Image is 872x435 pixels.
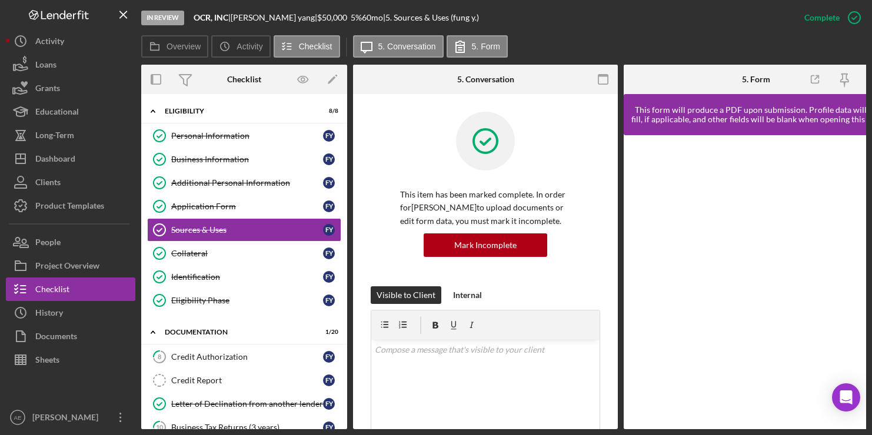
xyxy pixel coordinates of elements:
div: Credit Authorization [171,352,323,362]
button: Complete [793,6,866,29]
div: Credit Report [171,376,323,385]
button: Checklist [274,35,340,58]
tspan: 10 [156,423,164,431]
b: OCR, INC [194,12,228,22]
label: Activity [237,42,262,51]
div: Documents [35,324,77,351]
button: Project Overview [6,254,135,277]
label: Overview [167,42,201,51]
div: | 5. Sources & Uses (fung y.) [383,13,479,22]
div: f y [323,130,335,142]
div: Open Intercom Messenger [832,383,860,411]
div: Eligibility [165,108,309,115]
div: Eligibility Phase [171,296,323,305]
a: Identificationfy [147,265,341,289]
div: Identification [171,272,323,282]
label: 5. Form [472,42,500,51]
a: Credit Reportfy [147,369,341,392]
div: f y [323,398,335,410]
a: Letter of Declination from another lenderfy [147,392,341,416]
a: Eligibility Phasefy [147,289,341,312]
div: f y [323,295,335,306]
div: [PERSON_NAME] yang | [231,13,317,22]
div: Sources & Uses [171,225,323,235]
div: 5 % [351,13,362,22]
label: Checklist [299,42,332,51]
a: Personal Informationfy [147,124,341,148]
div: [PERSON_NAME] [29,406,106,432]
a: Sources & Usesfy [147,218,341,242]
text: AE [14,414,22,421]
button: 5. Conversation [353,35,444,58]
div: f y [323,374,335,386]
p: This item has been marked complete. In order for [PERSON_NAME] to upload documents or edit form d... [400,188,571,227]
div: In Review [141,11,184,25]
a: Collateralfy [147,242,341,265]
div: Internal [453,286,482,304]
div: 60 mo [362,13,383,22]
a: Business Informationfy [147,148,341,171]
button: Sheets [6,348,135,372]
div: Business Tax Returns (3 years) [171,423,323,432]
div: Checklist [227,75,261,84]
div: f y [323,271,335,283]
div: f y [323,421,335,433]
div: f y [323,177,335,189]
div: f y [323,200,335,212]
button: AE[PERSON_NAME] [6,406,135,429]
button: Activity [211,35,270,58]
div: 5. Form [742,75,770,84]
a: Checklist [6,277,135,301]
button: Mark Incomplete [424,233,547,257]
div: Collateral [171,249,323,258]
div: Complete [804,6,840,29]
button: Internal [447,286,488,304]
a: 8Credit Authorizationfy [147,345,341,369]
tspan: 8 [158,353,161,360]
a: Application Formfy [147,195,341,218]
div: Mark Incomplete [454,233,517,257]
a: Additional Personal Informationfy [147,171,341,195]
div: Checklist [35,277,69,304]
div: Sheets [35,348,59,374]
label: 5. Conversation [378,42,436,51]
div: History [35,301,63,327]
button: History [6,301,135,324]
button: Overview [141,35,208,58]
div: 5. Conversation [457,75,514,84]
div: Documentation [165,329,309,336]
div: f y [323,153,335,165]
div: f y [323,351,335,363]
button: Documents [6,324,135,348]
button: Visible to Client [371,286,441,304]
div: Project Overview [35,254,99,280]
div: 8 / 8 [317,108,338,115]
span: $50,000 [317,12,347,22]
